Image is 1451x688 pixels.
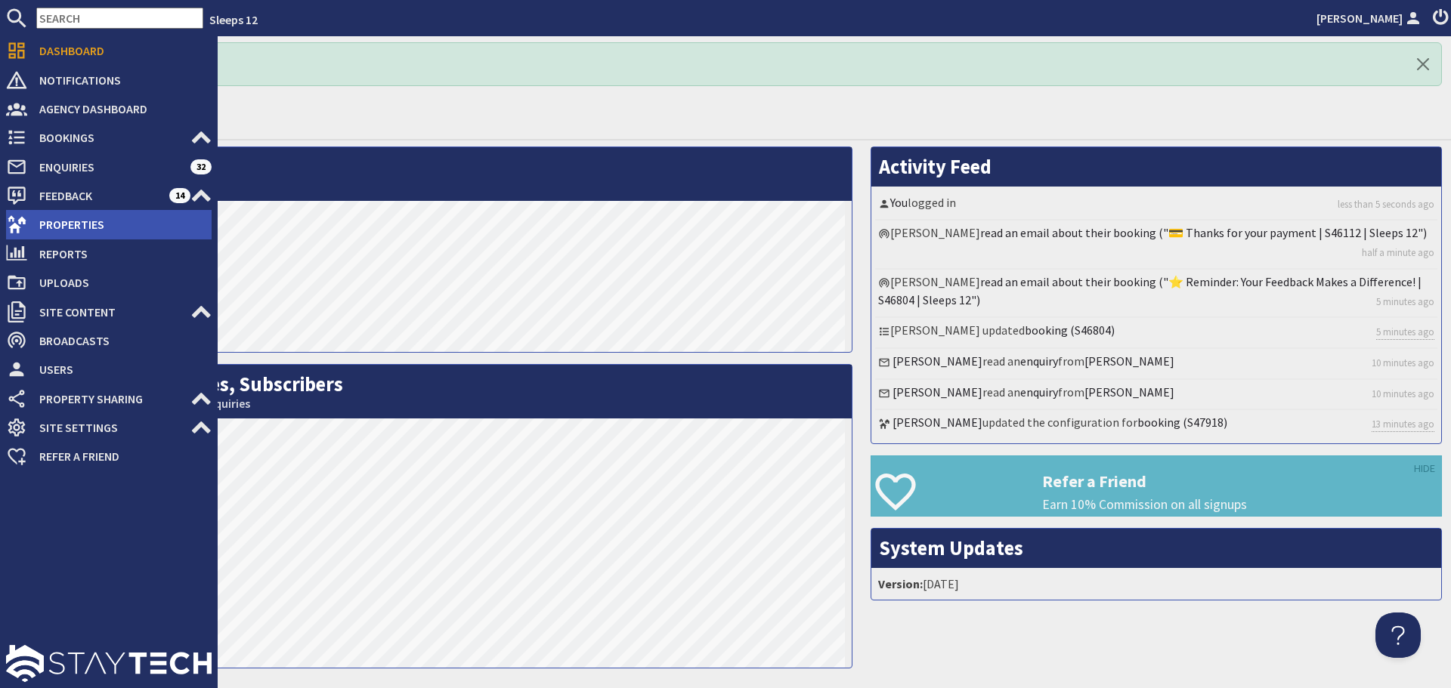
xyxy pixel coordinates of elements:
[1414,461,1435,477] a: HIDE
[6,387,212,411] a: Property Sharing
[6,184,212,208] a: Feedback 14
[190,159,212,174] span: 32
[6,270,212,295] a: Uploads
[893,415,982,430] a: [PERSON_NAME]
[6,125,212,150] a: Bookings
[875,572,1437,596] li: [DATE]
[27,68,212,92] span: Notifications
[1020,353,1058,369] a: enquiry
[27,357,212,381] span: Users
[27,212,212,236] span: Properties
[1084,384,1174,400] a: [PERSON_NAME]
[6,329,212,353] a: Broadcasts
[1042,471,1441,491] h3: Refer a Friend
[878,274,1422,307] a: read an email about their booking ("⭐ Reminder: Your Feedback Makes a Difference! | S46804 | Slee...
[1020,384,1058,400] a: enquiry
[46,147,852,201] h2: Visits per Day
[6,155,212,179] a: Enquiries 32
[875,410,1437,440] li: updated the configuration for
[893,384,982,400] a: [PERSON_NAME]
[209,12,258,27] a: Sleeps 12
[169,188,190,203] span: 14
[875,221,1437,269] li: [PERSON_NAME]
[1376,295,1434,309] a: 5 minutes ago
[27,329,212,353] span: Broadcasts
[54,179,844,193] small: This Month: 70811 Visits
[6,97,212,121] a: Agency Dashboard
[1084,353,1174,369] a: [PERSON_NAME]
[6,212,212,236] a: Properties
[1376,325,1434,340] a: 5 minutes ago
[27,39,212,63] span: Dashboard
[879,535,1023,560] a: System Updates
[879,154,992,179] a: Activity Feed
[27,242,212,266] span: Reports
[1042,495,1441,514] p: Earn 10% Commission on all signups
[893,353,982,369] a: [PERSON_NAME]
[1338,197,1434,211] a: less than 5 seconds ago
[27,444,212,468] span: Refer a Friend
[27,125,190,150] span: Bookings
[980,225,1427,240] a: read an email about their booking ("💳 Thanks for your payment | S46112 | Sleeps 12")
[875,380,1437,410] li: read an from
[875,349,1437,379] li: read an from
[1025,322,1115,338] a: booking (S46804)
[27,155,190,179] span: Enquiries
[1372,387,1434,401] a: 10 minutes ago
[1316,9,1424,27] a: [PERSON_NAME]
[6,68,212,92] a: Notifications
[878,576,923,591] strong: Version:
[1375,612,1421,658] iframe: Toggle Customer Support
[46,365,852,418] h2: Bookings, Enquiries, Subscribers
[27,270,212,295] span: Uploads
[6,242,212,266] a: Reports
[27,97,212,121] span: Agency Dashboard
[875,190,1437,221] li: logged in
[45,42,1442,86] div: Logged In! Hello!
[1137,415,1227,430] a: booking (S47918)
[54,396,844,411] small: This Month: 31 Bookings, 65 Enquiries
[6,300,212,324] a: Site Content
[6,415,212,440] a: Site Settings
[1362,245,1434,260] a: half a minute ago
[890,195,908,210] a: You
[27,387,190,411] span: Property Sharing
[875,318,1437,349] li: [PERSON_NAME] updated
[27,300,190,324] span: Site Content
[1372,417,1434,432] a: 13 minutes ago
[871,455,1442,517] a: Refer a Friend Earn 10% Commission on all signups
[875,270,1437,318] li: [PERSON_NAME]
[27,415,190,440] span: Site Settings
[1372,356,1434,370] a: 10 minutes ago
[6,357,212,381] a: Users
[6,444,212,468] a: Refer a Friend
[6,645,212,682] img: staytech_l_w-4e588a39d9fa60e82540d7cfac8cfe4b7147e857d3e8dbdfbd41c59d52db0ec4.svg
[36,8,203,29] input: SEARCH
[6,39,212,63] a: Dashboard
[27,184,169,208] span: Feedback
